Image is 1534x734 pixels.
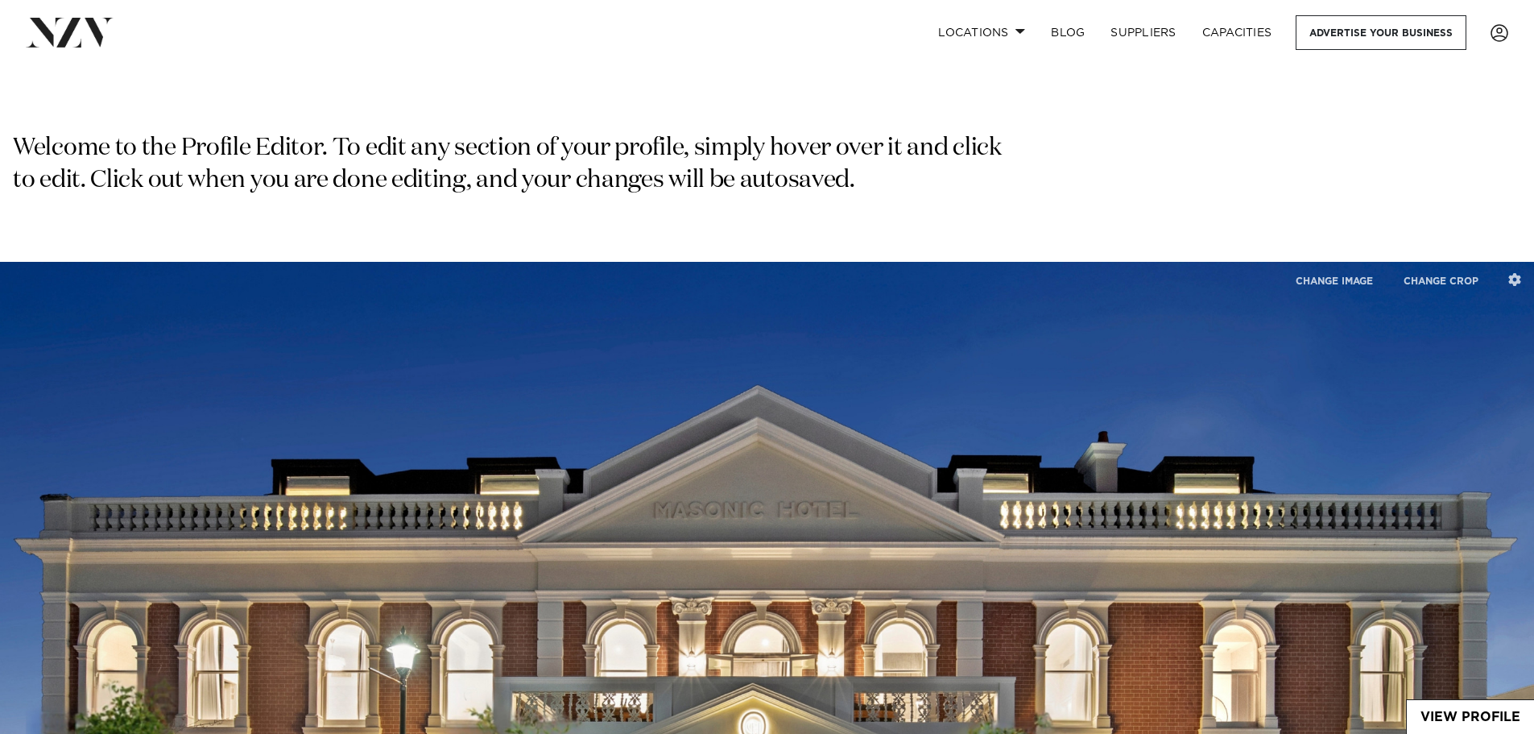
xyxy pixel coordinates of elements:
img: nzv-logo.png [26,18,114,47]
button: CHANGE IMAGE [1282,263,1387,298]
a: SUPPLIERS [1098,15,1189,50]
a: Locations [925,15,1038,50]
p: Welcome to the Profile Editor. To edit any section of your profile, simply hover over it and clic... [13,133,1008,197]
a: View Profile [1407,700,1534,734]
a: BLOG [1038,15,1098,50]
a: Capacities [1189,15,1285,50]
button: CHANGE CROP [1390,263,1492,298]
a: Advertise your business [1296,15,1466,50]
